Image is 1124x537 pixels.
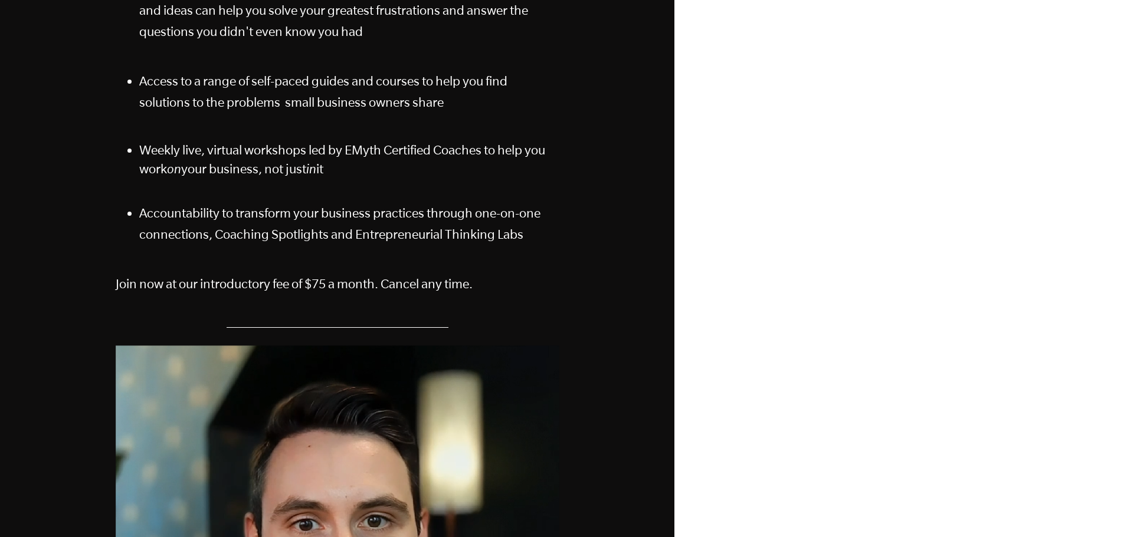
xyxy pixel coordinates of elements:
em: in [306,162,316,176]
span: Weekly live, virtual workshops led by EMyth Certified Coaches to help you work [139,143,545,176]
span: it [316,162,323,176]
span: Accountability to transform your business practices through one-on-one connections, Coaching Spot... [139,206,540,241]
iframe: Chat Widget [1065,480,1124,537]
span: Access to a range of self-paced guides and courses to help you find solutions to the problems sma... [139,74,507,109]
span: your business, not just [181,162,306,176]
p: Join now at our introductory fee of $75 a month. Cancel any time. [116,273,559,294]
em: on [167,162,181,176]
